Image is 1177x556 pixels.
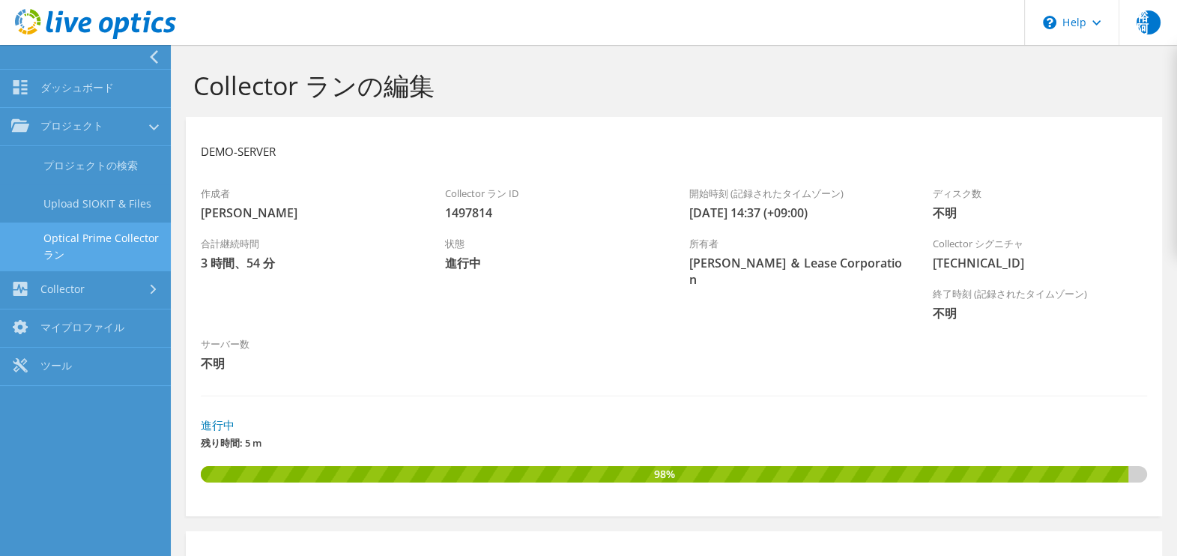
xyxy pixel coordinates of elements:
label: ディスク数 [933,186,1147,201]
span: 裕阿 [1137,10,1161,34]
label: 合計継続時間 [201,236,415,251]
span: [TECHNICAL_ID] [933,255,1147,271]
span: [DATE] 14:37 (+09:00) [689,205,903,221]
span: 進行中 [445,255,659,271]
label: 終了時刻 (記録されたタイムゾーン) [933,286,1147,301]
label: サーバー数 [201,336,415,351]
label: 状態 [445,236,659,251]
svg: \n [1043,16,1056,29]
label: 作成者 [201,186,415,201]
h3: DEMO-SERVER [201,143,276,160]
span: 不明 [201,355,415,372]
span: 残り時間: 5 m [201,435,1147,451]
h3: 進行中 [201,417,1147,433]
span: 1497814 [445,205,659,221]
h1: Collector ランの編集 [193,70,1147,101]
label: 開始時刻 (記録されたタイムゾーン) [689,186,903,201]
span: 不明 [933,205,1147,221]
span: [PERSON_NAME] [201,205,415,221]
div: 98% [201,466,1128,483]
span: 不明 [933,305,1147,321]
label: Collector ラン ID [445,186,659,201]
label: 所有者 [689,236,903,251]
span: [PERSON_NAME] ＆ Lease Corporation [689,255,903,288]
label: Collector シグニチャ [933,236,1147,251]
span: 3 時間、54 分 [201,255,415,271]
